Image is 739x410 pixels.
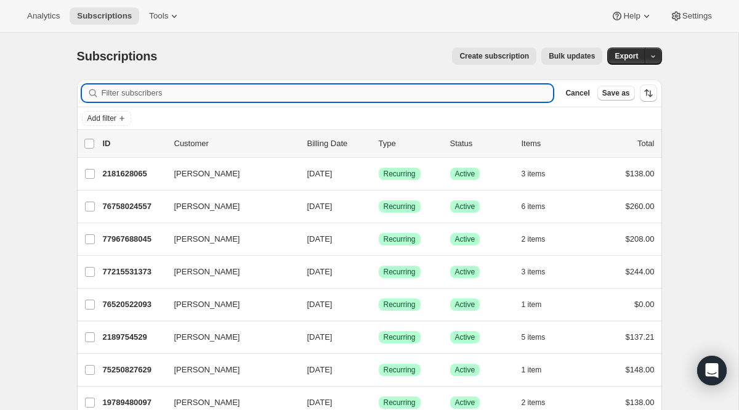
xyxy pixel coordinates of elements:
[167,262,290,282] button: [PERSON_NAME]
[307,365,333,374] span: [DATE]
[607,47,645,65] button: Export
[697,356,727,385] div: Open Intercom Messenger
[384,300,416,310] span: Recurring
[541,47,602,65] button: Bulk updates
[522,165,559,182] button: 3 items
[522,332,546,342] span: 5 items
[142,7,188,25] button: Tools
[522,300,542,310] span: 1 item
[623,11,640,21] span: Help
[640,84,657,102] button: Sort the results
[560,86,594,100] button: Cancel
[103,396,164,409] p: 19789480097
[384,169,416,179] span: Recurring
[522,267,546,277] span: 3 items
[103,231,655,248] div: 77967688045[PERSON_NAME][DATE]SuccessRecurringSuccessActive2 items$208.00
[103,296,655,313] div: 76520522093[PERSON_NAME][DATE]SuccessRecurringSuccessActive1 item$0.00
[522,202,546,211] span: 6 items
[103,165,655,182] div: 2181628065[PERSON_NAME][DATE]SuccessRecurringSuccessActive3 items$138.00
[103,137,164,150] p: ID
[626,202,655,211] span: $260.00
[307,169,333,178] span: [DATE]
[459,51,529,61] span: Create subscription
[522,234,546,244] span: 2 items
[522,198,559,215] button: 6 items
[174,168,240,180] span: [PERSON_NAME]
[597,86,635,100] button: Save as
[174,266,240,278] span: [PERSON_NAME]
[167,295,290,314] button: [PERSON_NAME]
[379,137,440,150] div: Type
[522,329,559,346] button: 5 items
[682,11,712,21] span: Settings
[103,137,655,150] div: IDCustomerBilling DateTypeStatusItemsTotal
[549,51,595,61] span: Bulk updates
[450,137,512,150] p: Status
[103,200,164,213] p: 76758024557
[452,47,536,65] button: Create subscription
[626,365,655,374] span: $148.00
[522,169,546,179] span: 3 items
[102,84,554,102] input: Filter subscribers
[174,331,240,343] span: [PERSON_NAME]
[615,51,638,61] span: Export
[626,267,655,276] span: $244.00
[174,298,240,311] span: [PERSON_NAME]
[522,137,583,150] div: Items
[20,7,67,25] button: Analytics
[174,364,240,376] span: [PERSON_NAME]
[384,267,416,277] span: Recurring
[167,327,290,347] button: [PERSON_NAME]
[522,398,546,408] span: 2 items
[522,263,559,281] button: 3 items
[384,365,416,375] span: Recurring
[626,169,655,178] span: $138.00
[307,267,333,276] span: [DATE]
[307,137,369,150] p: Billing Date
[522,361,555,379] button: 1 item
[455,300,475,310] span: Active
[103,331,164,343] p: 2189754529
[307,398,333,407] span: [DATE]
[455,332,475,342] span: Active
[634,300,655,309] span: $0.00
[167,360,290,380] button: [PERSON_NAME]
[103,329,655,346] div: 2189754529[PERSON_NAME][DATE]SuccessRecurringSuccessActive5 items$137.21
[522,365,542,375] span: 1 item
[626,332,655,342] span: $137.21
[307,332,333,342] span: [DATE]
[604,7,660,25] button: Help
[455,267,475,277] span: Active
[522,231,559,248] button: 2 items
[307,234,333,244] span: [DATE]
[174,137,297,150] p: Customer
[602,88,630,98] span: Save as
[626,398,655,407] span: $138.00
[307,202,333,211] span: [DATE]
[103,168,164,180] p: 2181628065
[565,88,589,98] span: Cancel
[103,298,164,311] p: 76520522093
[455,365,475,375] span: Active
[70,7,139,25] button: Subscriptions
[384,234,416,244] span: Recurring
[77,11,132,21] span: Subscriptions
[103,198,655,215] div: 76758024557[PERSON_NAME][DATE]SuccessRecurringSuccessActive6 items$260.00
[307,300,333,309] span: [DATE]
[167,229,290,249] button: [PERSON_NAME]
[149,11,168,21] span: Tools
[167,197,290,216] button: [PERSON_NAME]
[455,202,475,211] span: Active
[103,263,655,281] div: 77215531373[PERSON_NAME][DATE]SuccessRecurringSuccessActive3 items$244.00
[522,296,555,313] button: 1 item
[77,49,158,63] span: Subscriptions
[663,7,719,25] button: Settings
[455,398,475,408] span: Active
[174,233,240,245] span: [PERSON_NAME]
[174,396,240,409] span: [PERSON_NAME]
[637,137,654,150] p: Total
[82,111,131,126] button: Add filter
[103,233,164,245] p: 77967688045
[384,332,416,342] span: Recurring
[103,361,655,379] div: 75250827629[PERSON_NAME][DATE]SuccessRecurringSuccessActive1 item$148.00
